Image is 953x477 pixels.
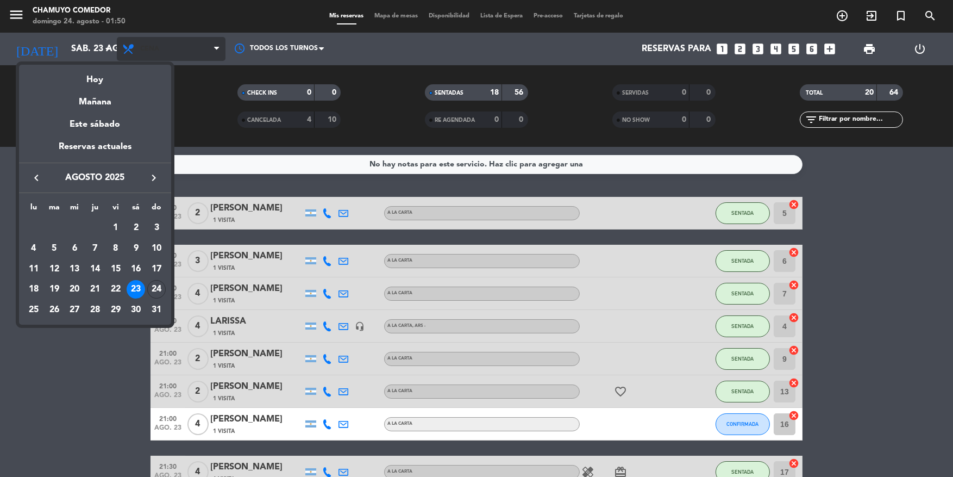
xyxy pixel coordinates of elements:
[147,219,166,237] div: 3
[147,239,166,258] div: 10
[45,301,64,319] div: 26
[147,260,166,278] div: 17
[147,280,166,299] div: 24
[126,218,147,239] td: 2 de agosto de 2025
[126,259,147,280] td: 16 de agosto de 2025
[105,201,126,218] th: viernes
[24,260,43,278] div: 11
[23,218,105,239] td: AGO.
[105,218,126,239] td: 1 de agosto de 2025
[146,280,167,300] td: 24 de agosto de 2025
[23,259,44,280] td: 11 de agosto de 2025
[45,239,64,258] div: 5
[65,301,84,319] div: 27
[44,201,65,218] th: martes
[27,171,46,185] button: keyboard_arrow_left
[24,280,43,299] div: 18
[126,201,147,218] th: sábado
[19,65,171,87] div: Hoy
[45,260,64,278] div: 12
[86,239,104,258] div: 7
[144,171,164,185] button: keyboard_arrow_right
[64,259,85,280] td: 13 de agosto de 2025
[127,301,145,319] div: 30
[147,301,166,319] div: 31
[127,239,145,258] div: 9
[127,219,145,237] div: 2
[64,238,85,259] td: 6 de agosto de 2025
[105,280,126,300] td: 22 de agosto de 2025
[19,87,171,109] div: Mañana
[23,238,44,259] td: 4 de agosto de 2025
[106,219,125,237] div: 1
[65,260,84,278] div: 13
[23,280,44,300] td: 18 de agosto de 2025
[64,300,85,320] td: 27 de agosto de 2025
[105,300,126,320] td: 29 de agosto de 2025
[127,260,145,278] div: 16
[146,238,167,259] td: 10 de agosto de 2025
[24,301,43,319] div: 25
[46,171,144,185] span: agosto 2025
[45,280,64,299] div: 19
[86,260,104,278] div: 14
[105,259,126,280] td: 15 de agosto de 2025
[126,238,147,259] td: 9 de agosto de 2025
[64,201,85,218] th: miércoles
[44,238,65,259] td: 5 de agosto de 2025
[44,300,65,320] td: 26 de agosto de 2025
[146,300,167,320] td: 31 de agosto de 2025
[86,301,104,319] div: 28
[127,280,145,299] div: 23
[44,280,65,300] td: 19 de agosto de 2025
[65,280,84,299] div: 20
[85,280,105,300] td: 21 de agosto de 2025
[30,171,43,184] i: keyboard_arrow_left
[23,300,44,320] td: 25 de agosto de 2025
[65,239,84,258] div: 6
[147,171,160,184] i: keyboard_arrow_right
[146,218,167,239] td: 3 de agosto de 2025
[23,201,44,218] th: lunes
[85,300,105,320] td: 28 de agosto de 2025
[19,109,171,140] div: Este sábado
[126,300,147,320] td: 30 de agosto de 2025
[106,280,125,299] div: 22
[106,239,125,258] div: 8
[146,201,167,218] th: domingo
[19,140,171,162] div: Reservas actuales
[85,259,105,280] td: 14 de agosto de 2025
[105,238,126,259] td: 8 de agosto de 2025
[64,280,85,300] td: 20 de agosto de 2025
[24,239,43,258] div: 4
[146,259,167,280] td: 17 de agosto de 2025
[126,280,147,300] td: 23 de agosto de 2025
[85,201,105,218] th: jueves
[44,259,65,280] td: 12 de agosto de 2025
[106,301,125,319] div: 29
[106,260,125,278] div: 15
[86,280,104,299] div: 21
[85,238,105,259] td: 7 de agosto de 2025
